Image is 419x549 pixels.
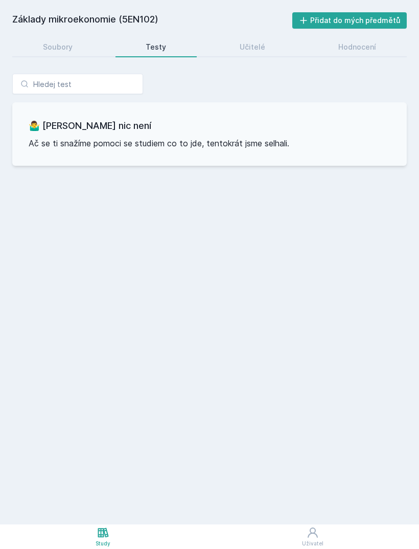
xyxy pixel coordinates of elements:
[12,37,103,57] a: Soubory
[308,37,407,57] a: Hodnocení
[12,12,292,29] h2: Základy mikroekonomie (5EN102)
[12,74,143,94] input: Hledej test
[115,37,197,57] a: Testy
[43,42,73,52] div: Soubory
[302,540,323,547] div: Uživatel
[29,137,390,149] p: Ač se ti snažíme pomoci se studiem co to jde, tentokrát jsme selhali.
[96,540,110,547] div: Study
[146,42,166,52] div: Testy
[240,42,265,52] div: Učitelé
[292,12,407,29] button: Přidat do mých předmětů
[209,37,296,57] a: Učitelé
[29,119,390,133] h3: 🤷‍♂️ [PERSON_NAME] nic není
[338,42,376,52] div: Hodnocení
